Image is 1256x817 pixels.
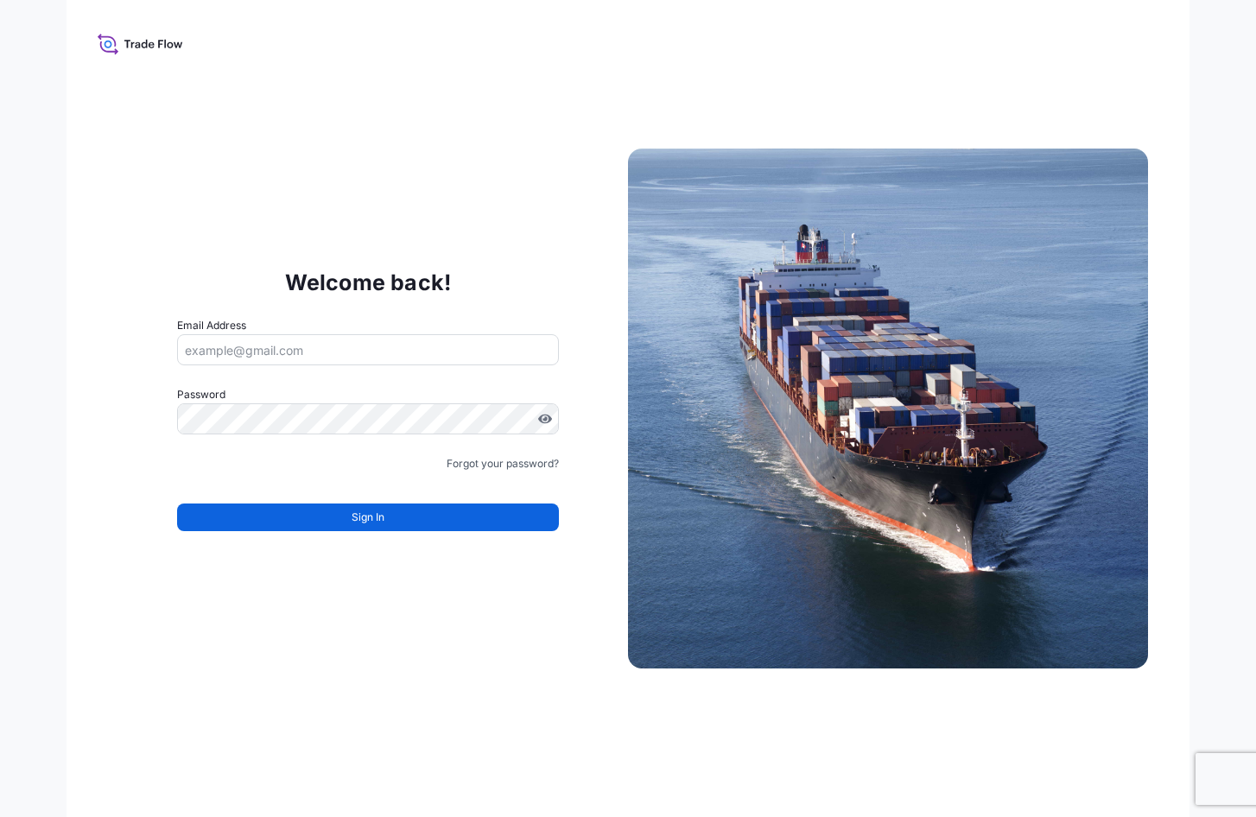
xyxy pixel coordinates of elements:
[285,269,452,296] p: Welcome back!
[447,455,559,472] a: Forgot your password?
[352,509,384,526] span: Sign In
[177,386,559,403] label: Password
[628,149,1148,668] img: Ship illustration
[177,334,559,365] input: example@gmail.com
[177,503,559,531] button: Sign In
[538,412,552,426] button: Show password
[177,317,246,334] label: Email Address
